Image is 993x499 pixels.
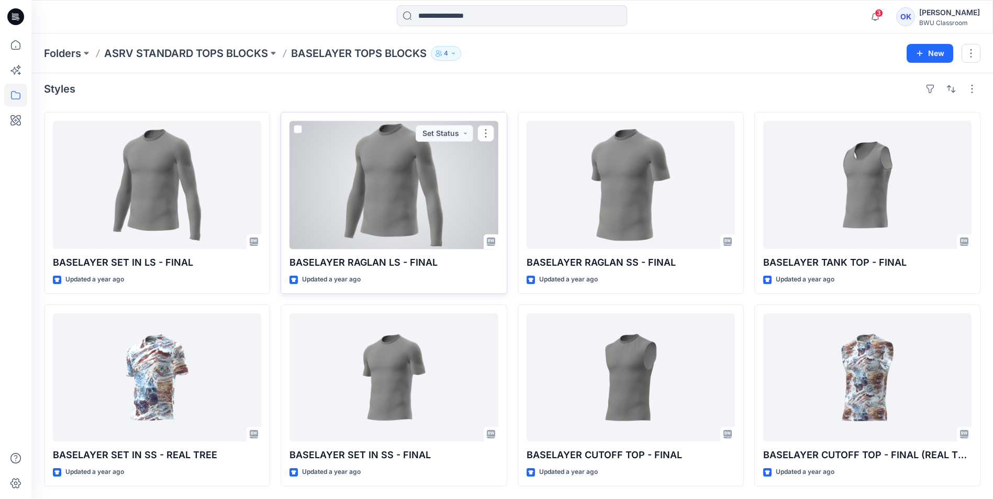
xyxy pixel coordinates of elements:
[53,255,261,270] p: BASELAYER SET IN LS - FINAL
[527,448,735,462] p: BASELAYER CUTOFF TOP - FINAL
[919,19,980,27] div: BWU Classroom
[104,46,268,61] a: ASRV STANDARD TOPS BLOCKS
[763,448,972,462] p: BASELAYER CUTOFF TOP - FINAL (REAL TREE PRINT)
[291,46,427,61] p: BASELAYER TOPS BLOCKS
[776,467,834,478] p: Updated a year ago
[763,255,972,270] p: BASELAYER TANK TOP - FINAL
[431,46,461,61] button: 4
[907,44,953,63] button: New
[919,6,980,19] div: [PERSON_NAME]
[896,7,915,26] div: OK
[527,313,735,441] a: BASELAYER CUTOFF TOP - FINAL
[302,274,361,285] p: Updated a year ago
[763,121,972,249] a: BASELAYER TANK TOP - FINAL
[65,274,124,285] p: Updated a year ago
[763,313,972,441] a: BASELAYER CUTOFF TOP - FINAL (REAL TREE PRINT)
[53,313,261,441] a: BASELAYER SET IN SS - REAL TREE
[776,274,834,285] p: Updated a year ago
[289,255,498,270] p: BASELAYER RAGLAN LS - FINAL
[53,448,261,462] p: BASELAYER SET IN SS - REAL TREE
[53,121,261,249] a: BASELAYER SET IN LS - FINAL
[44,83,75,95] h4: Styles
[289,121,498,249] a: BASELAYER RAGLAN LS - FINAL
[444,48,448,59] p: 4
[289,313,498,441] a: BASELAYER SET IN SS - FINAL
[875,9,883,17] span: 3
[539,467,598,478] p: Updated a year ago
[539,274,598,285] p: Updated a year ago
[65,467,124,478] p: Updated a year ago
[44,46,81,61] a: Folders
[302,467,361,478] p: Updated a year ago
[527,121,735,249] a: BASELAYER RAGLAN SS - FINAL
[527,255,735,270] p: BASELAYER RAGLAN SS - FINAL
[289,448,498,462] p: BASELAYER SET IN SS - FINAL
